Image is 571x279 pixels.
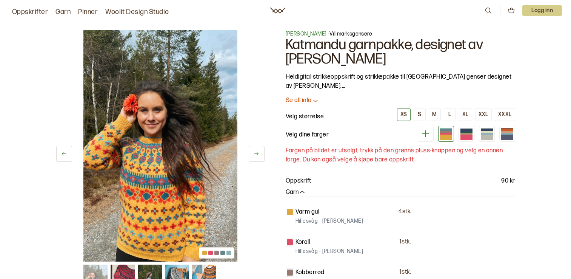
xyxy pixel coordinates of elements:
p: Velg størrelse [286,112,324,121]
div: Marineblå (utsolgt) [499,126,515,142]
button: L [444,108,456,121]
button: Se all info [286,97,515,105]
p: Varm gul [296,208,320,217]
div: XXXL [498,111,512,118]
p: Logg inn [522,5,562,16]
div: L [448,111,451,118]
button: User dropdown [522,5,562,16]
h1: Katmandu garnpakke, designet av [PERSON_NAME] [286,38,515,67]
button: XL [459,108,472,121]
button: S [414,108,426,121]
div: XXL [479,111,488,118]
button: Garn [286,189,306,197]
p: Se all info [286,97,312,105]
img: Bilde av oppskrift [83,30,237,262]
p: Kobberrød [296,268,325,277]
div: Grå og blå (utsolgt) [479,126,495,142]
p: 90 kr [501,177,515,186]
p: Fargen på bildet er utsolgt, trykk på den grønne pluss-knappen og velg en annen farge. Du kan ogs... [286,146,515,164]
div: XL [462,111,469,118]
a: Pinner [78,7,98,17]
a: Garn [55,7,71,17]
button: XS [397,108,411,121]
p: 1 stk. [399,238,411,246]
a: [PERSON_NAME] [286,31,327,37]
button: M [429,108,441,121]
p: Hillesvåg - [PERSON_NAME] [296,248,363,255]
div: Korall [459,126,474,142]
p: Heldigital strikkeoppskrift og strikkepakke til [GEOGRAPHIC_DATA] genser designet av [PERSON_NAME]. [286,73,515,91]
div: XS [400,111,407,118]
div: S [418,111,421,118]
p: Hillesvåg - [PERSON_NAME] [296,217,363,225]
p: - Villmarksgensere [286,30,515,38]
p: Velg dine farger [286,130,329,139]
button: XXL [475,108,492,121]
p: Oppskrift [286,177,311,186]
a: Oppskrifter [12,7,48,17]
a: Woolit Design Studio [105,7,169,17]
p: 1 stk. [399,268,411,276]
p: 4 stk. [399,208,411,216]
p: Korall [296,238,311,247]
div: M [432,111,437,118]
a: Woolit [270,8,285,14]
button: XXXL [495,108,515,121]
div: Gul (utsolgt) [438,126,454,142]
